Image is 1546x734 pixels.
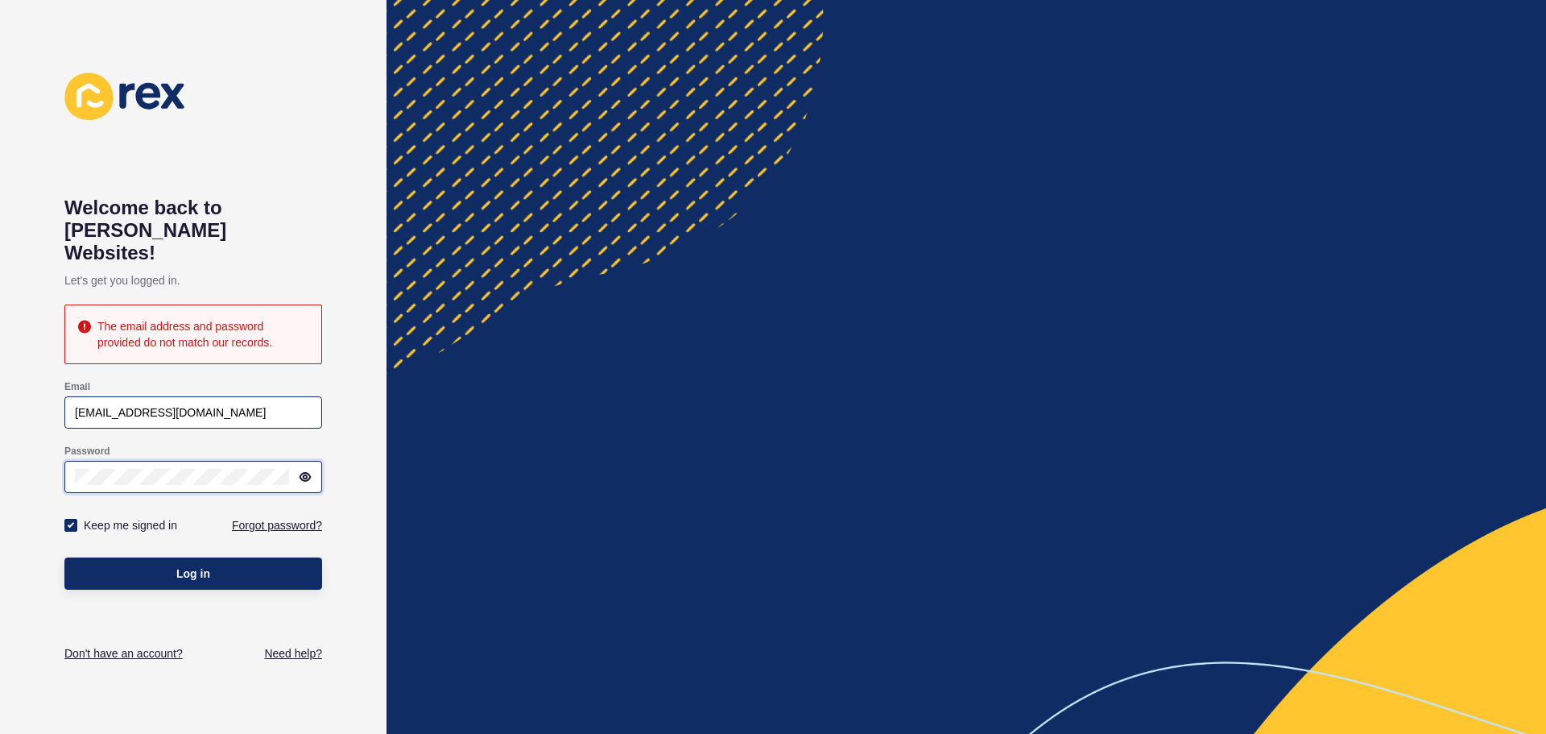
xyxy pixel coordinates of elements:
input: e.g. name@company.com [75,404,312,421]
label: Password [64,445,110,458]
label: Email [64,380,90,393]
div: The email address and password provided do not match our records. [97,318,308,350]
p: Let's get you logged in. [64,264,322,297]
a: Don't have an account? [64,645,183,661]
a: Forgot password? [232,517,322,533]
span: Log in [176,566,210,582]
button: Log in [64,558,322,590]
label: Keep me signed in [84,517,177,533]
h1: Welcome back to [PERSON_NAME] Websites! [64,197,322,264]
a: Need help? [264,645,322,661]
